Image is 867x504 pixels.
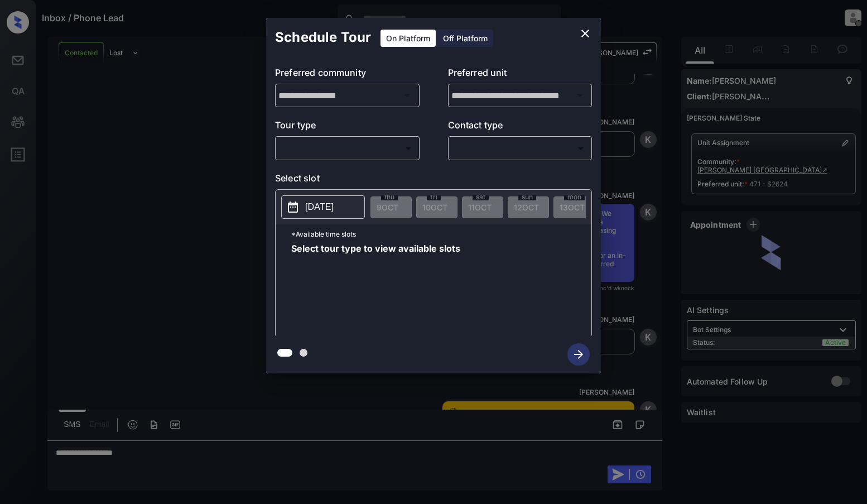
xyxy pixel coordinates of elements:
p: Preferred community [275,66,420,84]
div: Off Platform [437,30,493,47]
p: Tour type [275,118,420,136]
button: close [574,22,596,45]
p: Select slot [275,171,592,189]
h2: Schedule Tour [266,18,380,57]
p: Preferred unit [448,66,593,84]
button: [DATE] [281,195,365,219]
span: Select tour type to view available slots [291,244,460,333]
p: *Available time slots [291,224,591,244]
p: [DATE] [305,200,334,214]
div: On Platform [380,30,436,47]
p: Contact type [448,118,593,136]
